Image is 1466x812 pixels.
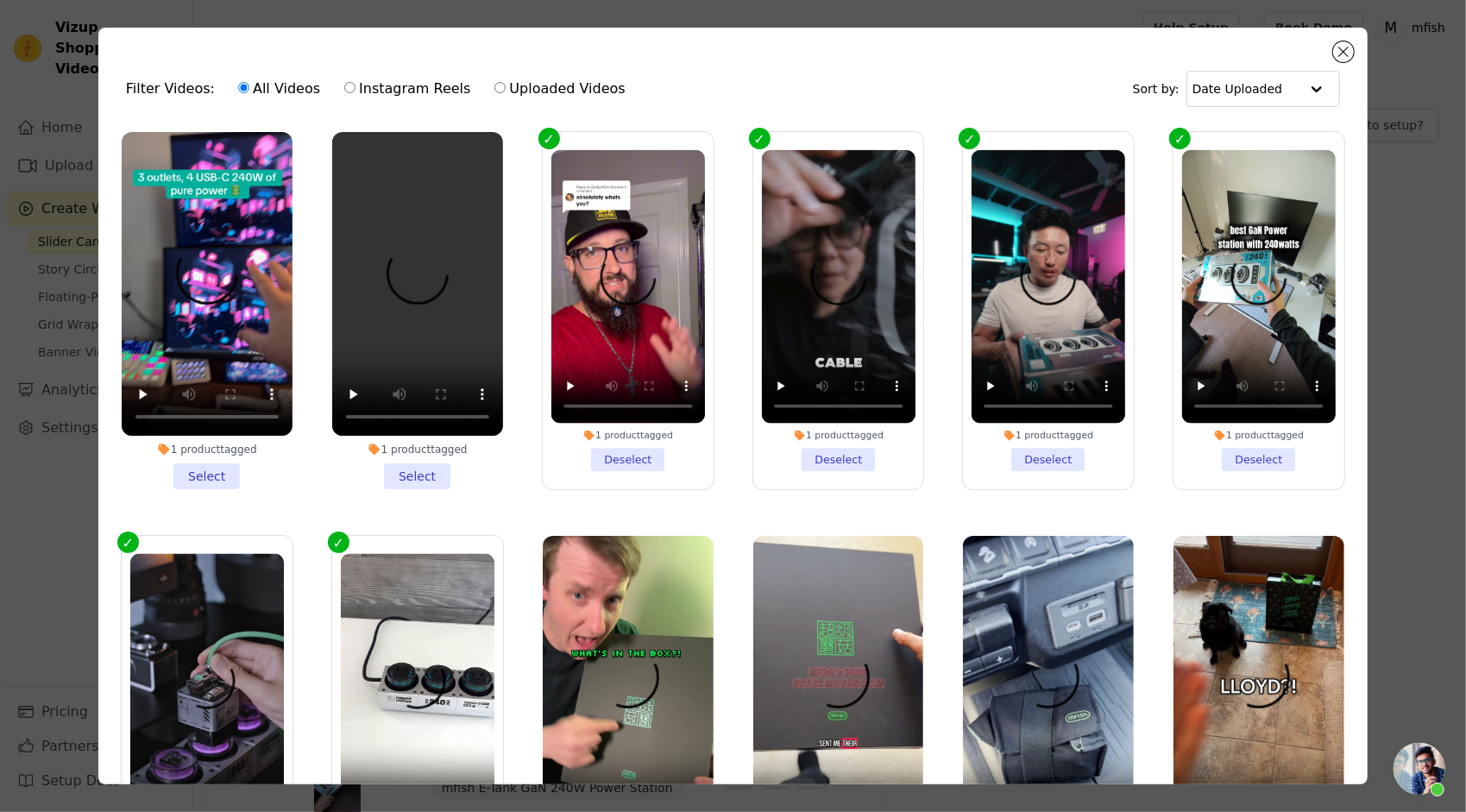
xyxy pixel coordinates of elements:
[1133,71,1341,107] div: Sort by:
[1333,41,1354,62] button: Close modal
[126,69,635,109] div: Filter Videos:
[1182,430,1336,442] div: 1 product tagged
[122,443,293,456] div: 1 product tagged
[761,430,915,442] div: 1 product tagged
[972,430,1125,442] div: 1 product tagged
[551,430,704,442] div: 1 product tagged
[237,78,321,100] label: All Videos
[1394,743,1445,795] div: 开放式聊天
[332,443,503,456] div: 1 product tagged
[343,78,471,100] label: Instagram Reels
[494,78,626,100] label: Uploaded Videos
